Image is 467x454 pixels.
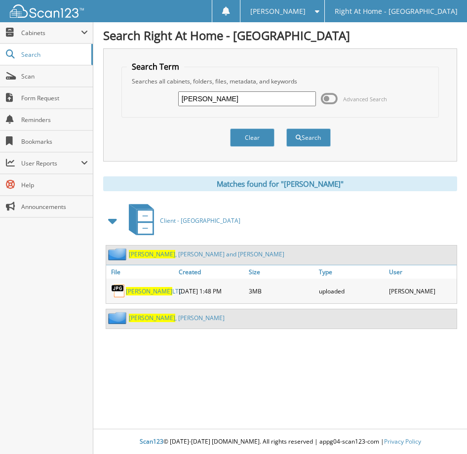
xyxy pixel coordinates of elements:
a: Created [176,265,246,279]
span: [PERSON_NAME] [129,250,175,258]
span: Announcements [21,203,88,211]
iframe: Chat Widget [418,407,467,454]
span: [PERSON_NAME] [126,287,172,295]
span: Bookmarks [21,137,88,146]
a: Privacy Policy [384,437,421,446]
a: Type [316,265,387,279]
span: Cabinets [21,29,81,37]
span: Search [21,50,86,59]
a: [PERSON_NAME]LTC [126,287,183,295]
a: User [387,265,457,279]
div: 3MB [246,281,316,301]
a: Client - [GEOGRAPHIC_DATA] [123,201,240,240]
span: Scan123 [140,437,163,446]
a: [PERSON_NAME], [PERSON_NAME] and [PERSON_NAME] [129,250,284,258]
span: Reminders [21,116,88,124]
div: uploaded [316,281,387,301]
button: Search [286,128,331,147]
a: File [106,265,176,279]
img: folder2.png [108,248,129,260]
span: Form Request [21,94,88,102]
img: scan123-logo-white.svg [10,4,84,18]
img: JPG.png [111,284,126,298]
span: Help [21,181,88,189]
div: [DATE] 1:48 PM [176,281,246,301]
img: folder2.png [108,312,129,324]
div: Searches all cabinets, folders, files, metadata, and keywords [127,77,433,85]
span: [PERSON_NAME] [250,8,306,14]
span: Advanced Search [343,95,387,103]
h1: Search Right At Home - [GEOGRAPHIC_DATA] [103,27,457,43]
span: Scan [21,72,88,81]
span: [PERSON_NAME] [129,314,175,322]
span: Right At Home - [GEOGRAPHIC_DATA] [335,8,458,14]
a: Size [246,265,316,279]
span: User Reports [21,159,81,167]
span: Client - [GEOGRAPHIC_DATA] [160,216,240,225]
div: Matches found for "[PERSON_NAME]" [103,176,457,191]
a: [PERSON_NAME], [PERSON_NAME] [129,314,225,322]
legend: Search Term [127,61,184,72]
button: Clear [230,128,274,147]
div: [PERSON_NAME] [387,281,457,301]
div: © [DATE]-[DATE] [DOMAIN_NAME]. All rights reserved | appg04-scan123-com | [93,430,467,454]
